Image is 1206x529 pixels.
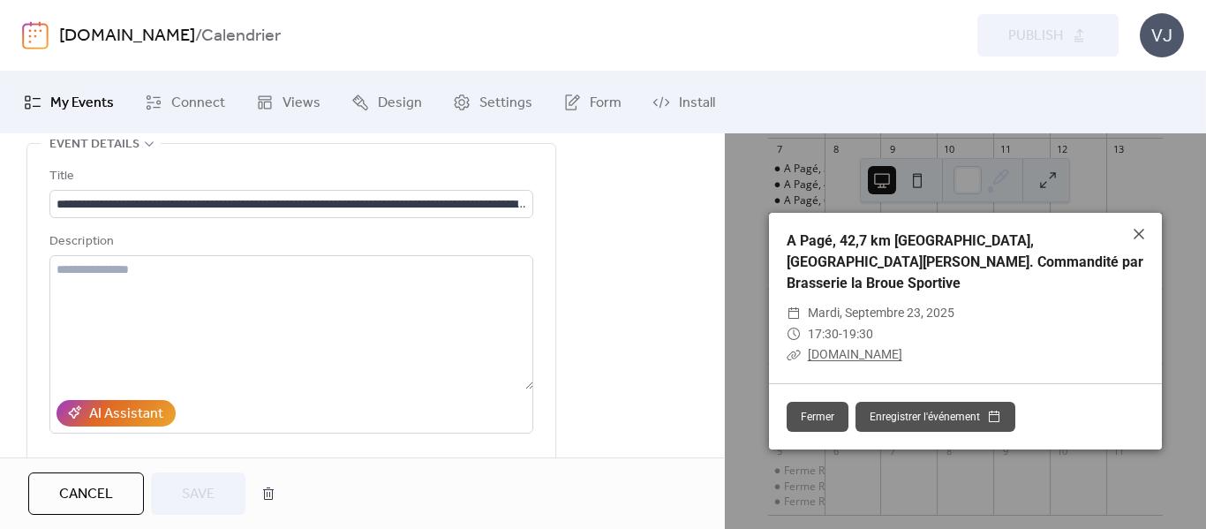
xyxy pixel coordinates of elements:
[49,134,139,155] span: Event details
[679,93,715,114] span: Install
[550,79,635,126] a: Form
[89,404,163,425] div: AI Assistant
[479,93,532,114] span: Settings
[440,79,546,126] a: Settings
[808,303,954,324] span: mardi, septembre 23, 2025
[59,19,195,53] a: [DOMAIN_NAME]
[28,472,144,515] button: Cancel
[787,402,848,432] button: Fermer
[201,19,281,53] b: Calendrier
[132,79,238,126] a: Connect
[856,402,1015,432] button: Enregistrer l'événement
[808,327,839,341] span: 17:30
[338,79,435,126] a: Design
[22,21,49,49] img: logo
[243,79,334,126] a: Views
[283,93,320,114] span: Views
[50,93,114,114] span: My Events
[59,484,113,505] span: Cancel
[57,400,176,427] button: AI Assistant
[639,79,728,126] a: Install
[787,344,801,366] div: ​
[839,327,842,341] span: -
[787,324,801,345] div: ​
[195,19,201,53] b: /
[590,93,622,114] span: Form
[1140,13,1184,57] div: VJ
[171,93,225,114] span: Connect
[49,455,530,476] div: Location
[49,166,530,187] div: Title
[378,93,422,114] span: Design
[11,79,127,126] a: My Events
[842,327,873,341] span: 19:30
[787,232,1143,291] a: A Pagé, 42,7 km [GEOGRAPHIC_DATA], [GEOGRAPHIC_DATA][PERSON_NAME]. Commandité par Brasserie la Br...
[787,303,801,324] div: ​
[808,347,902,361] a: [DOMAIN_NAME]
[49,231,530,253] div: Description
